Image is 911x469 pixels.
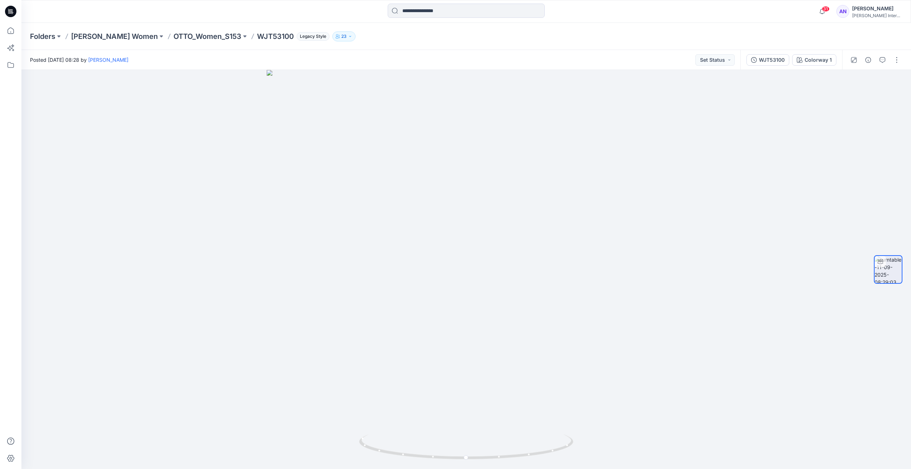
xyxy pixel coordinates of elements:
[30,31,55,41] a: Folders
[805,56,832,64] div: Colorway 1
[792,54,836,66] button: Colorway 1
[852,4,902,13] div: [PERSON_NAME]
[746,54,789,66] button: WJT53100
[836,5,849,18] div: AN
[862,54,874,66] button: Details
[294,31,329,41] button: Legacy Style
[822,6,830,12] span: 31
[297,32,329,41] span: Legacy Style
[852,13,902,18] div: [PERSON_NAME] International
[875,256,902,283] img: turntable-11-09-2025-08:29:03
[71,31,158,41] a: [PERSON_NAME] Women
[759,56,785,64] div: WJT53100
[257,31,294,41] p: WJT53100
[332,31,356,41] button: 23
[30,56,129,64] span: Posted [DATE] 08:28 by
[173,31,241,41] a: OTTO_Women_S153
[88,57,129,63] a: [PERSON_NAME]
[341,32,347,40] p: 23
